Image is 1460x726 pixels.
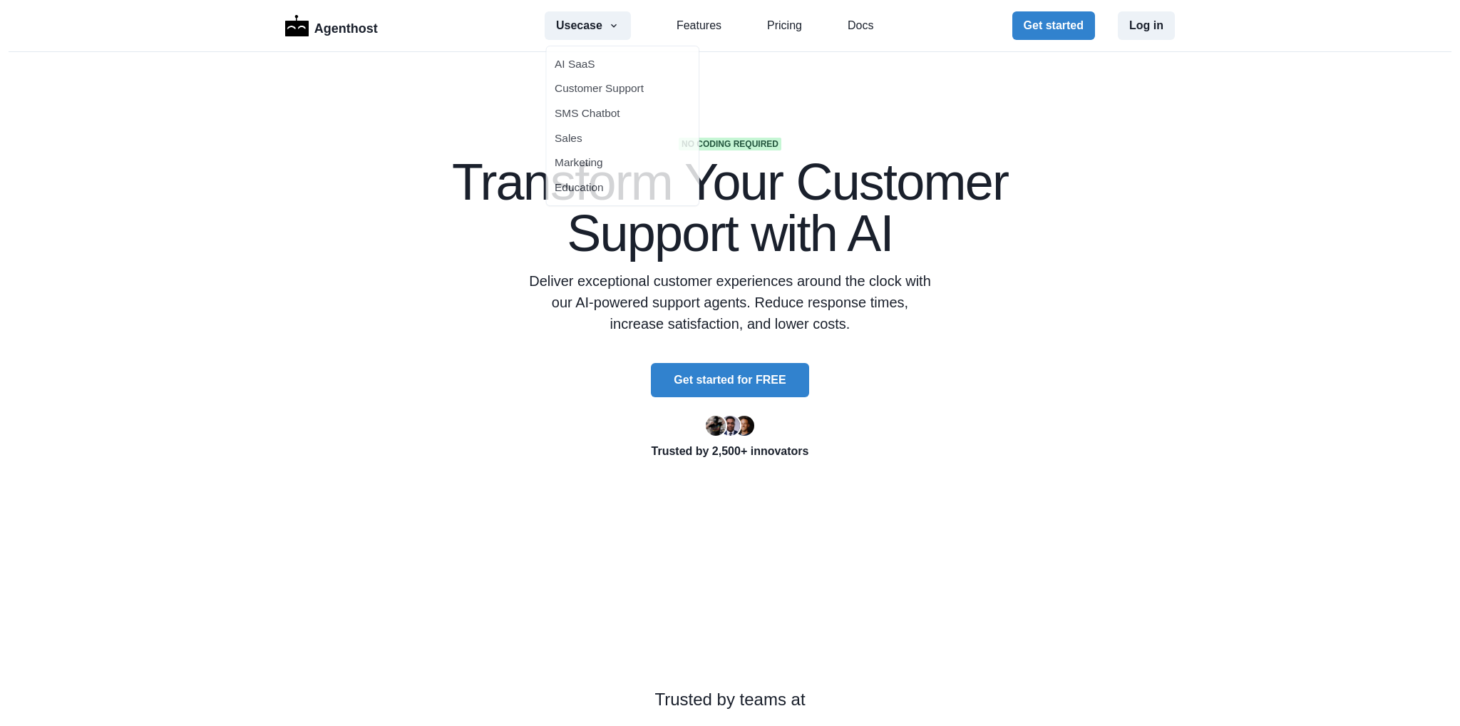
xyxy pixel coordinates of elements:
[706,416,726,436] img: Ryan Florence
[547,175,699,200] button: Education
[285,15,309,36] img: Logo
[848,17,873,34] a: Docs
[547,101,699,126] a: SMS Chatbot
[388,443,1072,460] p: Trusted by 2,500+ innovators
[388,156,1072,259] h1: Transform Your Customer Support with AI
[1012,11,1095,40] button: Get started
[651,363,808,397] button: Get started for FREE
[285,14,378,39] a: LogoAgenthost
[767,17,802,34] a: Pricing
[547,126,699,151] button: Sales
[525,270,935,334] p: Deliver exceptional customer experiences around the clock with our AI-powered support agents. Red...
[547,52,699,77] button: AI SaaS
[720,416,740,436] img: Segun Adebayo
[545,11,631,40] button: Usecase
[734,416,754,436] img: Kent Dodds
[679,138,781,150] span: No coding required
[46,687,1414,712] p: Trusted by teams at
[547,76,699,101] button: Customer Support
[677,17,721,34] a: Features
[547,150,699,175] button: Marketing
[314,14,378,39] p: Agenthost
[1118,11,1175,40] button: Log in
